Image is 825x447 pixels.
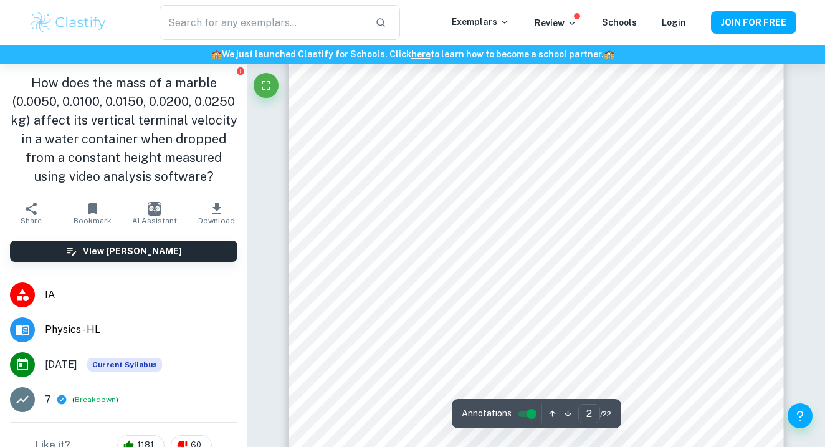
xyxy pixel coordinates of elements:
[186,196,247,231] button: Download
[535,16,577,30] p: Review
[2,47,823,61] h6: We just launched Clastify for Schools. Click to learn how to become a school partner.
[10,74,237,186] h1: How does the mass of a marble (0.0050, 0.0100, 0.0150, 0.0200, 0.0250 kg) affect its vertical ter...
[132,216,177,225] span: AI Assistant
[87,358,162,372] span: Current Syllabus
[211,49,222,59] span: 🏫
[83,244,182,258] h6: View [PERSON_NAME]
[45,287,237,302] span: IA
[254,73,279,98] button: Fullscreen
[10,241,237,262] button: View [PERSON_NAME]
[87,358,162,372] div: This exemplar is based on the current syllabus. Feel free to refer to it for inspiration/ideas wh...
[711,11,796,34] button: JOIN FOR FREE
[45,357,77,372] span: [DATE]
[75,394,116,405] button: Breakdown
[600,408,611,420] span: / 22
[604,49,614,59] span: 🏫
[160,5,365,40] input: Search for any exemplars...
[62,196,123,231] button: Bookmark
[29,10,108,35] img: Clastify logo
[45,392,51,407] p: 7
[411,49,431,59] a: here
[452,15,510,29] p: Exemplars
[602,17,637,27] a: Schools
[788,403,813,428] button: Help and Feedback
[21,216,42,225] span: Share
[462,407,512,420] span: Annotations
[236,66,245,75] button: Report issue
[45,322,237,337] span: Physics - HL
[662,17,686,27] a: Login
[74,216,112,225] span: Bookmark
[124,196,186,231] button: AI Assistant
[72,394,118,406] span: ( )
[198,216,235,225] span: Download
[148,202,161,216] img: AI Assistant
